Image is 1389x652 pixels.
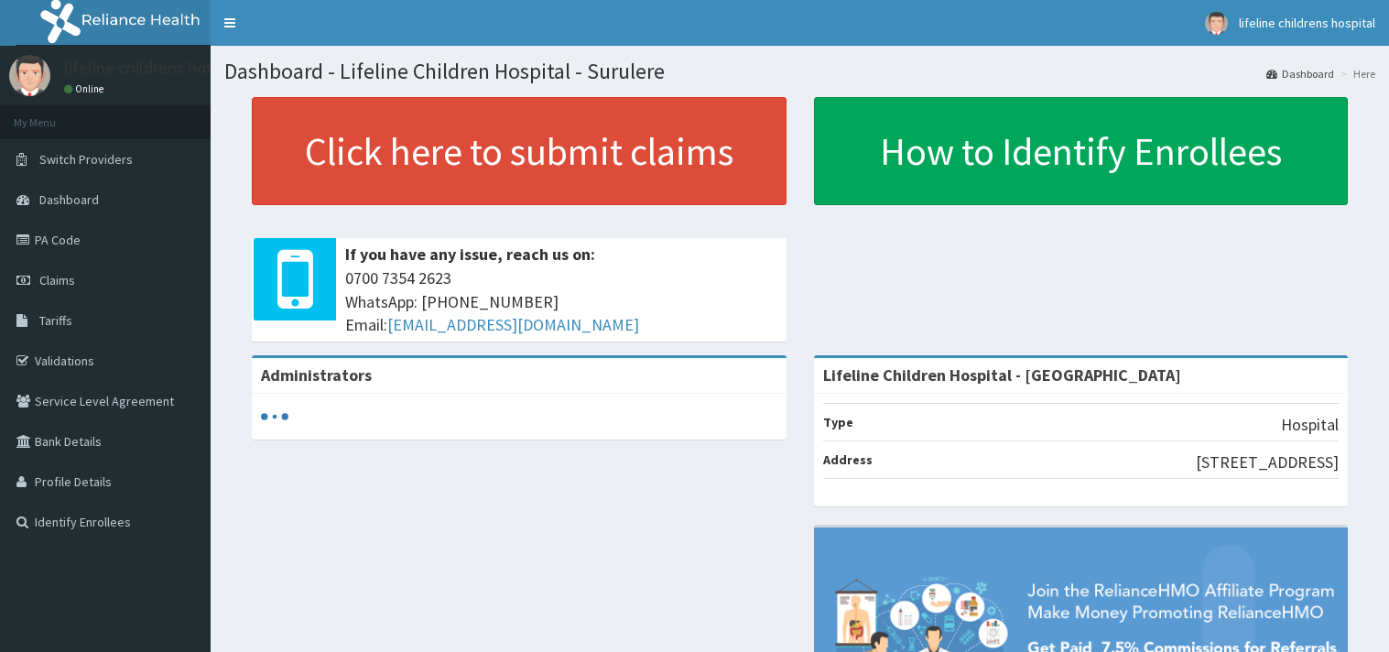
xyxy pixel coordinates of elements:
[261,403,288,430] svg: audio-loading
[9,55,50,96] img: User Image
[224,60,1375,83] h1: Dashboard - Lifeline Children Hospital - Surulere
[39,191,99,208] span: Dashboard
[814,97,1349,205] a: How to Identify Enrollees
[261,364,372,386] b: Administrators
[823,451,873,468] b: Address
[345,244,595,265] b: If you have any issue, reach us on:
[823,364,1181,386] strong: Lifeline Children Hospital - [GEOGRAPHIC_DATA]
[64,82,108,95] a: Online
[1336,66,1375,81] li: Here
[39,151,133,168] span: Switch Providers
[39,272,75,288] span: Claims
[1196,451,1339,474] p: [STREET_ADDRESS]
[1281,413,1339,437] p: Hospital
[39,312,72,329] span: Tariffs
[1205,12,1228,35] img: User Image
[387,314,639,335] a: [EMAIL_ADDRESS][DOMAIN_NAME]
[345,266,777,337] span: 0700 7354 2623 WhatsApp: [PHONE_NUMBER] Email:
[64,60,246,76] p: lifeline childrens hospital
[252,97,787,205] a: Click here to submit claims
[1266,66,1334,81] a: Dashboard
[823,414,853,430] b: Type
[1239,15,1375,31] span: lifeline childrens hospital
